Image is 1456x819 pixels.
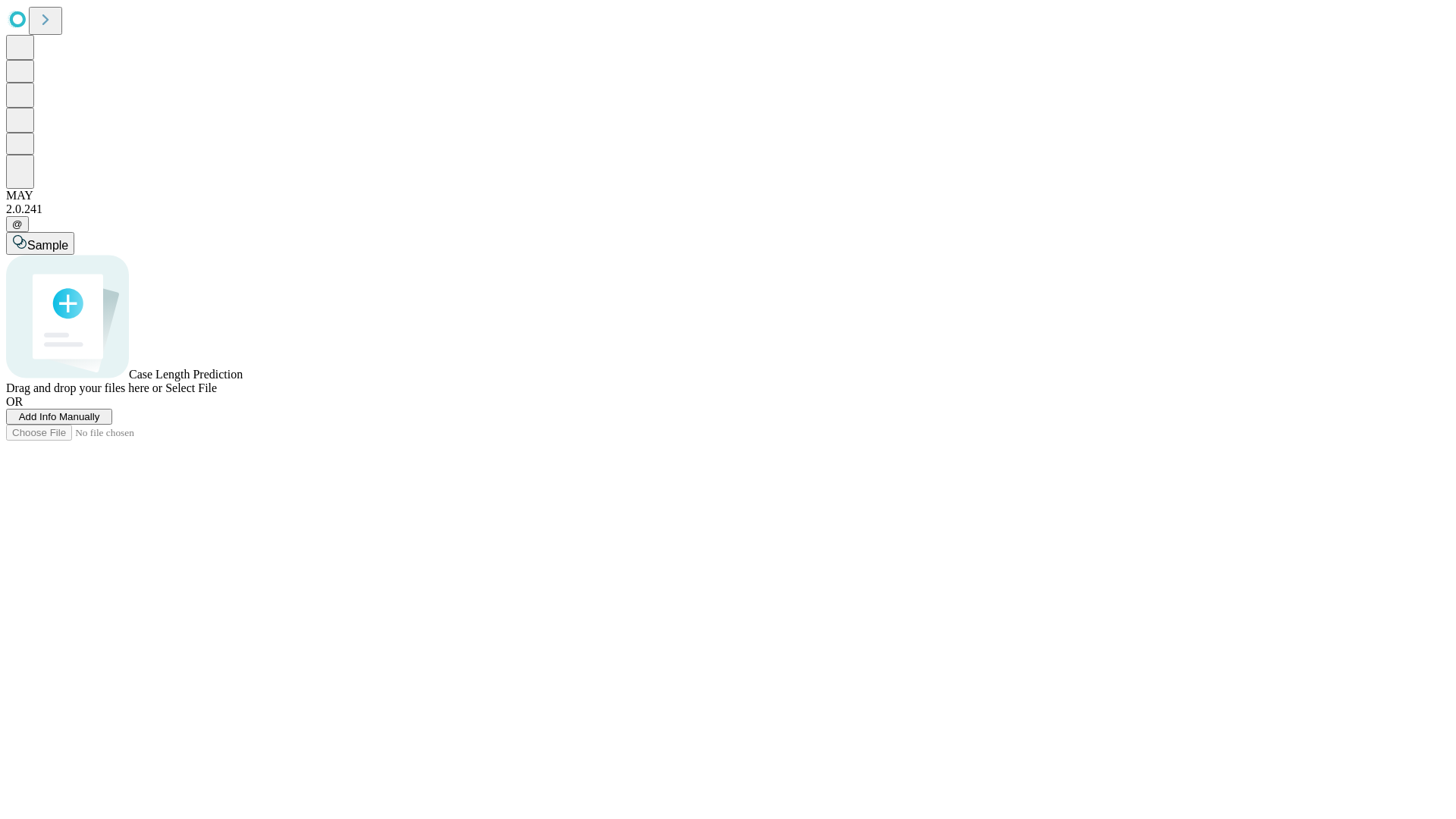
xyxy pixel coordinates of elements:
button: Add Info Manually [6,409,112,425]
div: 2.0.241 [6,202,1450,216]
span: Drag and drop your files here or [6,381,162,394]
div: MAY [6,189,1450,202]
span: Case Length Prediction [129,368,243,381]
span: Add Info Manually [19,411,100,422]
span: Sample [27,239,68,252]
span: @ [12,218,23,230]
span: OR [6,395,23,408]
button: Sample [6,232,74,255]
span: Select File [165,381,217,394]
button: @ [6,216,29,232]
